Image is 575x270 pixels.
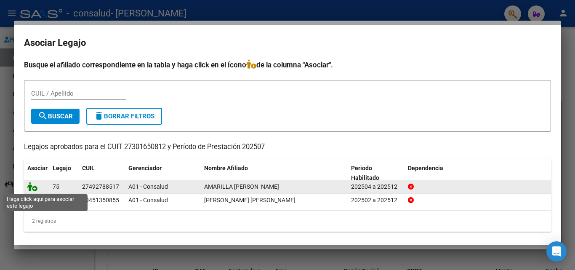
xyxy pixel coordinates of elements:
p: Legajos aprobados para el CUIT 27301650812 y Período de Prestación 202507 [24,142,551,152]
span: HORRISBERGER DIEGO HERNAN [204,197,295,203]
span: AMARILLA SOFIA GIULIANA [204,183,279,190]
span: 75 [53,183,59,190]
span: CUIL [82,165,95,171]
mat-icon: delete [94,111,104,121]
button: Borrar Filtros [86,108,162,125]
div: 2 registros [24,211,551,232]
span: A01 - Consalud [128,183,168,190]
span: Legajo [53,165,71,171]
datatable-header-cell: Periodo Habilitado [348,159,405,187]
datatable-header-cell: Legajo [49,159,79,187]
span: Gerenciador [128,165,162,171]
span: Periodo Habilitado [351,165,379,181]
datatable-header-cell: Dependencia [405,159,551,187]
span: Borrar Filtros [94,112,154,120]
div: 202502 a 202512 [351,195,401,205]
div: Open Intercom Messenger [546,241,567,262]
h4: Busque el afiliado correspondiente en la tabla y haga click en el ícono de la columna "Asociar". [24,59,551,70]
span: Nombre Afiliado [204,165,248,171]
span: Dependencia [408,165,443,171]
h2: Asociar Legajo [24,35,551,51]
div: 202504 a 202512 [351,182,401,192]
button: Buscar [31,109,80,124]
span: Asociar [27,165,48,171]
span: 2 [53,197,56,203]
div: 20451350855 [82,195,119,205]
datatable-header-cell: Nombre Afiliado [201,159,348,187]
datatable-header-cell: Gerenciador [125,159,201,187]
datatable-header-cell: CUIL [79,159,125,187]
span: Buscar [38,112,73,120]
div: 27492788517 [82,182,119,192]
datatable-header-cell: Asociar [24,159,49,187]
span: A01 - Consalud [128,197,168,203]
mat-icon: search [38,111,48,121]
